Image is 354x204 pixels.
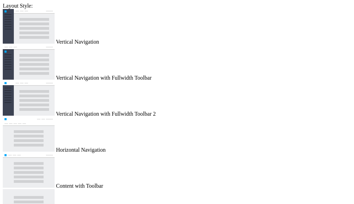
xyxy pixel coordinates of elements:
div: Layout Style: [3,3,351,9]
img: horizontal-nav.jpg [3,117,55,152]
img: vertical-nav-with-full-toolbar.jpg [3,45,55,80]
img: vertical-nav-with-full-toolbar-2.jpg [3,81,55,116]
span: Vertical Navigation with Fullwidth Toolbar 2 [56,111,156,117]
img: content-with-toolbar.jpg [3,153,55,188]
span: Horizontal Navigation [56,147,106,153]
md-radio-button: Horizontal Navigation [3,117,351,153]
img: vertical-nav.jpg [3,9,55,44]
span: Content with Toolbar [56,183,103,189]
span: Vertical Navigation [56,39,99,45]
md-radio-button: Content with Toolbar [3,153,351,189]
md-radio-button: Vertical Navigation with Fullwidth Toolbar [3,45,351,81]
span: Vertical Navigation with Fullwidth Toolbar [56,75,152,81]
md-radio-button: Vertical Navigation [3,9,351,45]
md-radio-button: Vertical Navigation with Fullwidth Toolbar 2 [3,81,351,117]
